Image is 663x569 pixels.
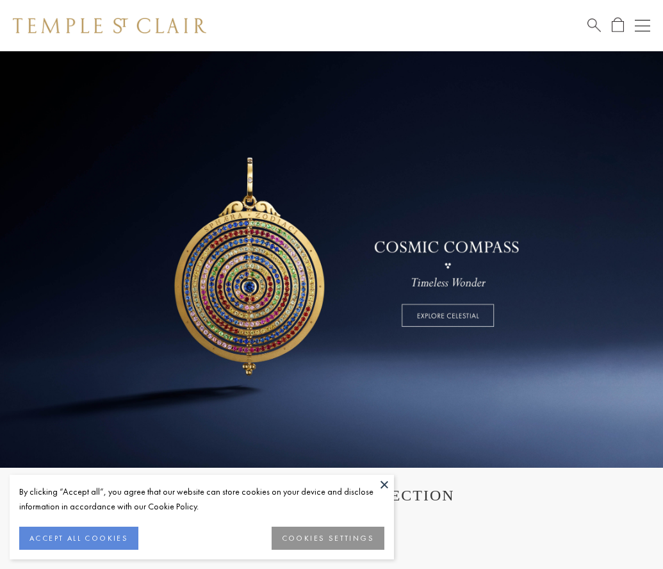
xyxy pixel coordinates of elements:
a: Open Shopping Bag [612,17,624,33]
img: Temple St. Clair [13,18,206,33]
div: By clicking “Accept all”, you agree that our website can store cookies on your device and disclos... [19,484,384,514]
a: Search [587,17,601,33]
button: COOKIES SETTINGS [272,527,384,550]
button: Open navigation [635,18,650,33]
button: ACCEPT ALL COOKIES [19,527,138,550]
